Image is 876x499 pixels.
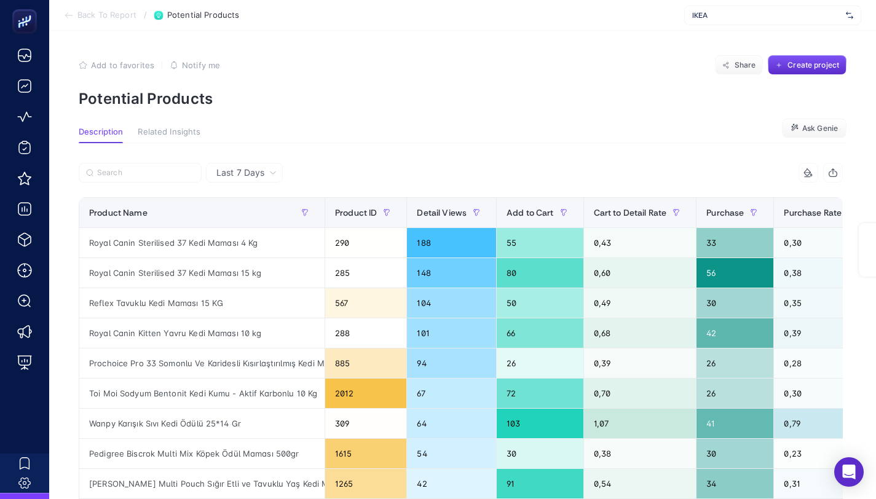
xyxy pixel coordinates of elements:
div: Royal Canin Kitten Yavru Kedi Maması 10 kg [79,318,325,348]
span: Potential Products [167,10,239,20]
div: 30 [696,439,773,468]
div: 0,35 [774,288,871,318]
div: 26 [696,348,773,378]
span: Add to favorites [91,60,154,70]
span: Purchase Rate [784,208,842,218]
button: Add to favorites [79,60,154,70]
div: Pedigree Biscrok Multi Mix Köpek Ödül Maması 500gr [79,439,325,468]
div: 55 [497,228,583,257]
div: 54 [407,439,496,468]
div: 0,39 [584,348,696,378]
div: 26 [497,348,583,378]
div: 94 [407,348,496,378]
div: 0,39 [774,318,871,348]
button: Create project [768,55,846,75]
div: 0,30 [774,379,871,408]
div: 101 [407,318,496,348]
div: 188 [407,228,496,257]
span: / [144,10,147,20]
span: Related Insights [138,127,200,137]
p: Potential Products [79,90,846,108]
div: 2012 [325,379,406,408]
div: 148 [407,258,496,288]
div: 0,28 [774,348,871,378]
div: Prochoice Pro 33 Somonlu Ve Karidesli Kısırlaştırılmış Kedi Maması 15 Kg [79,348,325,378]
div: Wanpy Karışık Sıvı Kedi Ödülü 25*14 Gr [79,409,325,438]
div: 103 [497,409,583,438]
div: 1265 [325,469,406,498]
div: 285 [325,258,406,288]
div: 288 [325,318,406,348]
div: 1615 [325,439,406,468]
div: 0,23 [774,439,871,468]
button: Share [715,55,763,75]
div: 0,43 [584,228,696,257]
div: 41 [696,409,773,438]
div: Royal Canin Sterilised 37 Kedi Maması 15 kg [79,258,325,288]
span: Product ID [335,208,377,218]
div: 56 [696,258,773,288]
div: 30 [696,288,773,318]
div: [PERSON_NAME] Multi Pouch Sığır Etli ve Tavuklu Yaş Kedi Maması 4 X 85 Gr [79,469,325,498]
button: Ask Genie [782,119,846,138]
span: Ask Genie [802,124,838,133]
span: Create project [787,60,839,70]
div: 104 [407,288,496,318]
span: Notify me [182,60,220,70]
div: 80 [497,258,583,288]
div: 0,70 [584,379,696,408]
div: 0,38 [584,439,696,468]
div: 64 [407,409,496,438]
button: Related Insights [138,127,200,143]
span: Share [735,60,756,70]
div: 0,49 [584,288,696,318]
div: Reflex Tavuklu Kedi Maması 15 KG [79,288,325,318]
span: Last 7 Days [216,167,264,179]
div: 0,68 [584,318,696,348]
div: 885 [325,348,406,378]
span: Cart to Detail Rate [594,208,667,218]
div: 1,07 [584,409,696,438]
span: Product Name [89,208,148,218]
div: 30 [497,439,583,468]
button: Notify me [170,60,220,70]
span: Description [79,127,123,137]
div: 0,60 [584,258,696,288]
div: 0,54 [584,469,696,498]
div: 0,30 [774,228,871,257]
span: Back To Report [77,10,136,20]
div: 34 [696,469,773,498]
div: 290 [325,228,406,257]
div: 0,79 [774,409,871,438]
div: 42 [407,469,496,498]
div: Open Intercom Messenger [834,457,864,487]
span: Add to Cart [507,208,554,218]
div: 91 [497,469,583,498]
div: 33 [696,228,773,257]
span: Purchase [706,208,744,218]
div: 309 [325,409,406,438]
span: Detail Views [417,208,467,218]
div: 42 [696,318,773,348]
input: Search [97,168,194,178]
div: 567 [325,288,406,318]
span: IKEA [692,10,841,20]
div: Royal Canin Sterilised 37 Kedi Maması 4 Kg [79,228,325,257]
div: 26 [696,379,773,408]
div: 67 [407,379,496,408]
img: svg%3e [846,9,853,22]
div: 0,38 [774,258,871,288]
div: 0,31 [774,469,871,498]
button: Description [79,127,123,143]
div: Toi Moi Sodyum Bentonit Kedi Kumu - Aktif Karbonlu 10 Kg [79,379,325,408]
div: 72 [497,379,583,408]
div: 66 [497,318,583,348]
div: 50 [497,288,583,318]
